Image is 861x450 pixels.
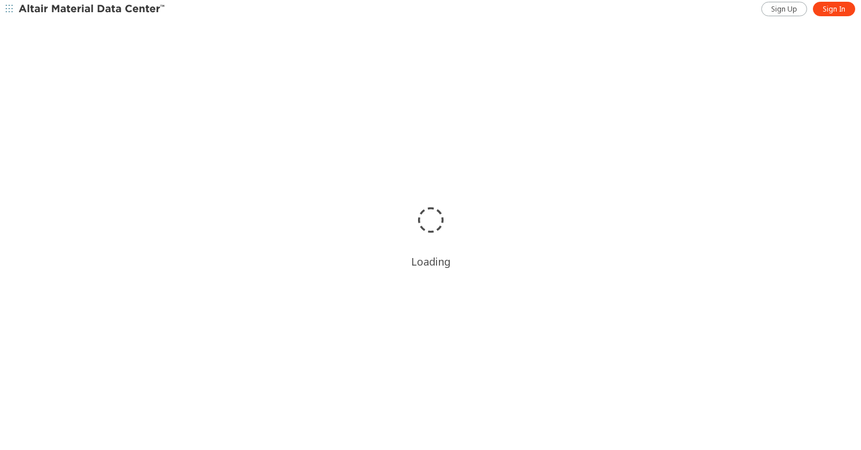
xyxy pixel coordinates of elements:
[813,2,855,16] a: Sign In
[761,2,807,16] a: Sign Up
[411,255,451,268] div: Loading
[823,5,845,14] span: Sign In
[771,5,797,14] span: Sign Up
[19,3,166,15] img: Altair Material Data Center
